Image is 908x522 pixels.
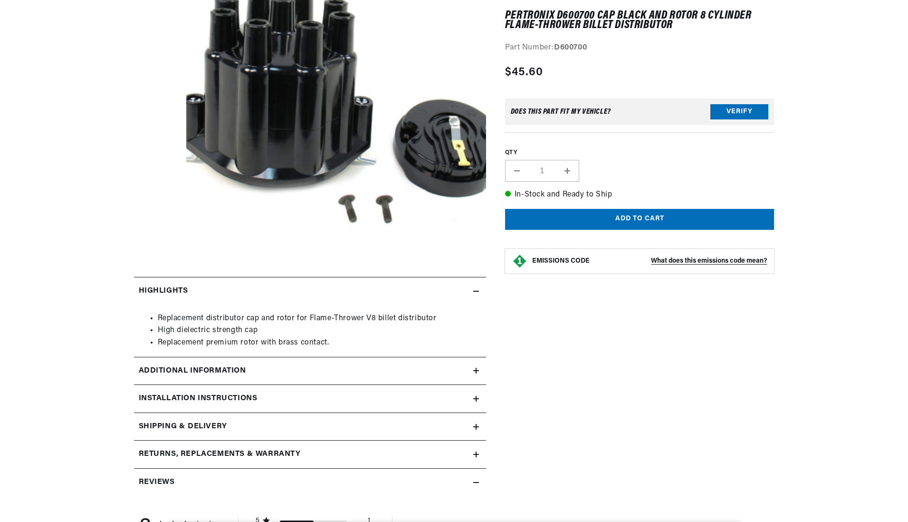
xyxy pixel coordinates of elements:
[505,149,774,157] label: QTY
[139,476,175,489] h2: Reviews
[505,42,774,55] div: Part Number:
[511,108,611,116] div: Does This part fit My vehicle?
[505,189,774,201] p: In-Stock and Ready to Ship
[134,385,486,413] summary: Installation instructions
[139,393,258,405] h2: Installation instructions
[139,448,301,461] h2: Returns, Replacements & Warranty
[139,365,246,377] h2: Additional Information
[532,257,767,266] button: EMISSIONS CODEWhat does this emissions code mean?
[139,421,227,433] h2: Shipping & Delivery
[505,11,774,30] h1: PerTronix D600700 Cap Black and Rotor 8 cylinder Flame-Thrower Billet Distributor
[134,357,486,385] summary: Additional Information
[710,104,768,119] button: Verify
[134,469,486,496] summary: Reviews
[134,441,486,468] summary: Returns, Replacements & Warranty
[554,44,587,52] strong: D600700
[532,257,590,265] strong: EMISSIONS CODE
[512,254,527,269] img: Emissions code
[158,337,481,349] li: Replacement premium rotor with brass contact.
[158,325,481,337] li: High dielectric strength cap
[134,413,486,441] summary: Shipping & Delivery
[139,285,188,297] h2: Highlights
[505,64,544,81] span: $45.60
[651,257,767,265] strong: What does this emissions code mean?
[158,313,481,325] li: Replacement distributor cap and rotor for Flame-Thrower V8 billet distributor
[505,209,774,230] button: Add to cart
[134,277,486,305] summary: Highlights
